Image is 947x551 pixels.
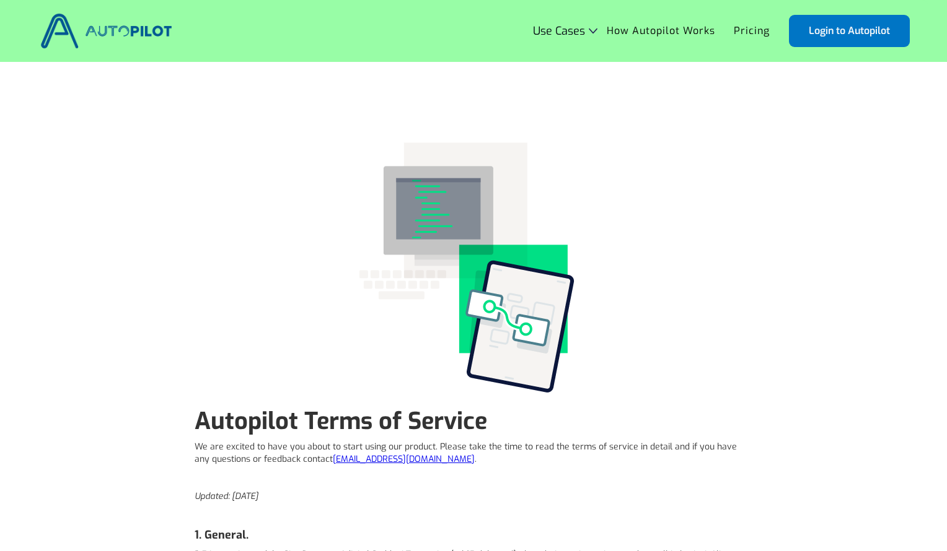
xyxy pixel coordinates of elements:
[333,453,475,465] a: [EMAIL_ADDRESS][DOMAIN_NAME]
[195,407,752,435] h1: Autopilot Terms of Service
[597,19,725,43] a: How Autopilot Works
[195,441,752,466] p: We are excited to have you about to start using our product. Please take the time to read the ter...
[195,472,752,484] p: ‍
[195,490,258,502] em: Updated: [DATE]
[589,28,597,33] img: Icon Rounded Chevron Dark - BRIX Templates
[789,15,910,47] a: Login to Autopilot
[725,19,779,43] a: Pricing
[533,25,597,37] div: Use Cases
[533,25,585,37] div: Use Cases
[195,509,752,521] p: ‍
[195,527,249,542] strong: 1. General.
